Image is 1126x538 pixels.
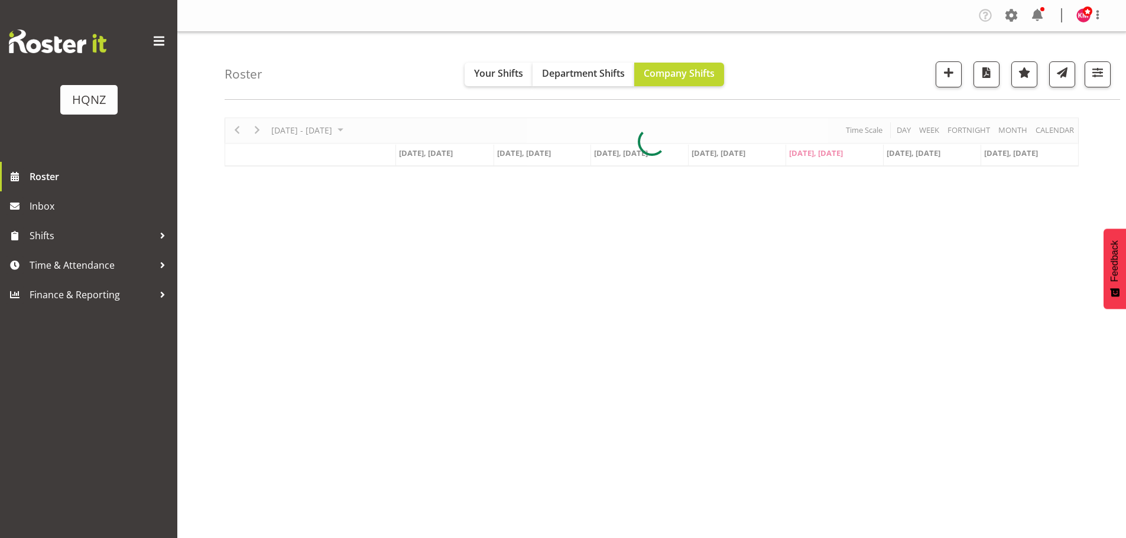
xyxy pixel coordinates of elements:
[1011,61,1037,87] button: Highlight an important date within the roster.
[974,61,1000,87] button: Download a PDF of the roster according to the set date range.
[634,63,724,86] button: Company Shifts
[533,63,634,86] button: Department Shifts
[30,286,154,304] span: Finance & Reporting
[1049,61,1075,87] button: Send a list of all shifts for the selected filtered period to all rostered employees.
[225,67,262,81] h4: Roster
[1109,240,1120,282] span: Feedback
[465,63,533,86] button: Your Shifts
[30,256,154,274] span: Time & Attendance
[1104,229,1126,309] button: Feedback - Show survey
[1076,8,1091,22] img: kate-mclennan9814.jpg
[30,197,171,215] span: Inbox
[1085,61,1111,87] button: Filter Shifts
[474,67,523,80] span: Your Shifts
[30,168,171,185] span: Roster
[644,67,715,80] span: Company Shifts
[936,61,962,87] button: Add a new shift
[30,227,154,244] span: Shifts
[542,67,625,80] span: Department Shifts
[9,30,106,53] img: Rosterit website logo
[72,91,106,109] div: HQNZ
